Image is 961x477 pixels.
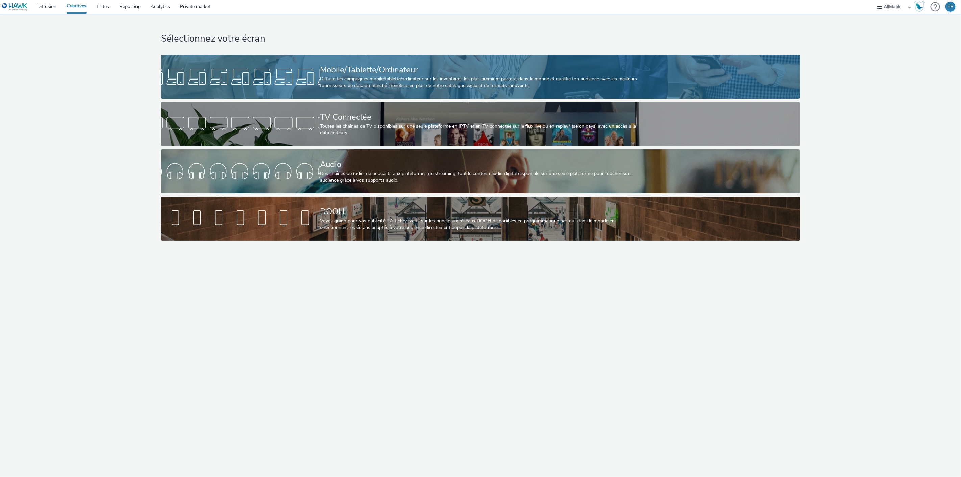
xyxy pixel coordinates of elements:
img: Hawk Academy [914,1,925,12]
a: AudioDes chaînes de radio, de podcasts aux plateformes de streaming: tout le contenu audio digita... [161,149,800,193]
div: Des chaînes de radio, de podcasts aux plateformes de streaming: tout le contenu audio digital dis... [320,170,638,184]
div: Audio [320,158,638,170]
div: ER [947,2,954,12]
a: DOOHVoyez grand pour vos publicités! Affichez-vous sur les principaux réseaux DOOH disponibles en... [161,197,800,241]
div: Mobile/Tablette/Ordinateur [320,64,638,76]
div: TV Connectée [320,111,638,123]
a: Mobile/Tablette/OrdinateurDiffuse tes campagnes mobile/tablette/ordinateur sur les inventaires le... [161,55,800,99]
div: DOOH [320,206,638,218]
h1: Sélectionnez votre écran [161,32,800,45]
div: Diffuse tes campagnes mobile/tablette/ordinateur sur les inventaires les plus premium partout dan... [320,76,638,90]
a: Hawk Academy [914,1,927,12]
img: undefined Logo [2,3,28,11]
div: Toutes les chaines de TV disponibles sur une seule plateforme en IPTV et en TV connectée sur le f... [320,123,638,137]
div: Voyez grand pour vos publicités! Affichez-vous sur les principaux réseaux DOOH disponibles en pro... [320,218,638,231]
a: TV ConnectéeToutes les chaines de TV disponibles sur une seule plateforme en IPTV et en TV connec... [161,102,800,146]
